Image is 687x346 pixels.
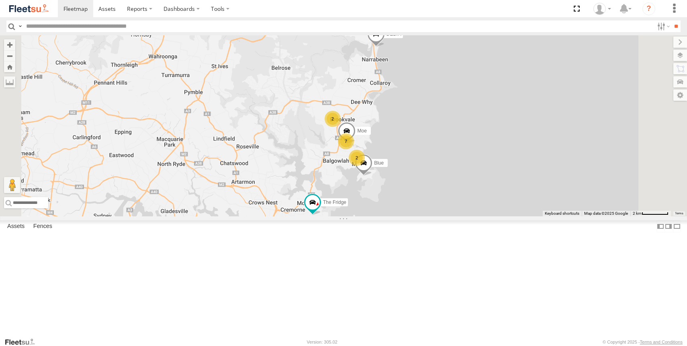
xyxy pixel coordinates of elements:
[374,160,384,166] span: Blue
[654,20,671,32] label: Search Filter Options
[357,128,366,134] span: Moe
[338,133,354,149] div: 7
[656,220,665,232] label: Dock Summary Table to the Left
[4,39,15,50] button: Zoom in
[673,220,681,232] label: Hide Summary Table
[603,340,683,344] div: © Copyright 2025 -
[4,50,15,61] button: Zoom out
[307,340,337,344] div: Version: 305.02
[630,211,671,216] button: Map scale: 2 km per 63 pixels
[29,221,56,232] label: Fences
[349,150,365,166] div: 2
[591,3,614,15] div: Katy Horvath
[642,2,655,15] i: ?
[3,221,29,232] label: Assets
[4,177,20,193] button: Drag Pegman onto the map to open Street View
[323,199,346,205] span: The Fridge
[673,90,687,101] label: Map Settings
[640,340,683,344] a: Terms and Conditions
[8,3,50,14] img: fleetsu-logo-horizontal.svg
[545,211,579,216] button: Keyboard shortcuts
[325,111,341,127] div: 2
[4,61,15,72] button: Zoom Home
[17,20,23,32] label: Search Query
[584,211,628,216] span: Map data ©2025 Google
[4,338,41,346] a: Visit our Website
[675,212,683,215] a: Terms
[633,211,642,216] span: 2 km
[4,76,15,88] label: Measure
[665,220,673,232] label: Dock Summary Table to the Right
[386,31,401,37] span: DELTA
